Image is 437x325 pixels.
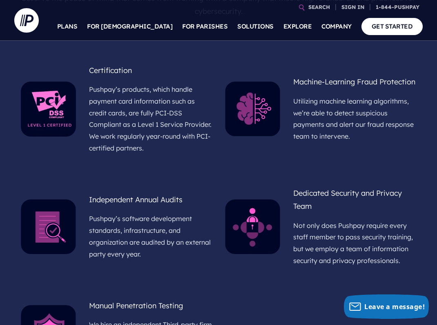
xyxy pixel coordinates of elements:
[293,92,416,146] p: Utilizing machine learning algorithms, we’re able to detect suspicious payments and alert our fra...
[57,12,78,41] a: PLANS
[89,195,183,204] span: Independent Annual Audits
[87,12,172,41] a: FOR [DEMOGRAPHIC_DATA]
[283,12,312,41] a: EXPLORE
[361,18,423,35] a: GET STARTED
[293,77,415,86] span: Machine-Learning Fraud Protection
[89,80,212,157] p: Pushpay’s products, which handle payment card information such as credit cards, are fully PCI-DSS...
[293,188,402,211] span: Dedicated Security and Privacy Team
[344,294,429,319] button: Leave a message!
[364,302,425,311] span: Leave a message!
[89,301,183,310] span: Manual Penetration Testing
[21,201,76,209] picture: pp_security_benefit-audit
[21,307,76,315] picture: pp_security_benefit-protected
[89,66,132,75] span: Certification
[237,12,274,41] a: SOLUTIONS
[225,201,280,209] picture: pp_security_benefit-privacy
[89,210,212,263] p: Pushpay’s software development standards, infrastructure, and organization are audited by an exte...
[293,217,416,270] p: Not only does Pushpay require every staff member to pass security training, but we employ a team ...
[321,12,352,41] a: COMPANY
[21,83,76,91] picture: pp_security_benefit-pci-dds-level-1
[225,83,280,91] picture: pp_security_benefit-ml
[182,12,227,41] a: FOR PARISHES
